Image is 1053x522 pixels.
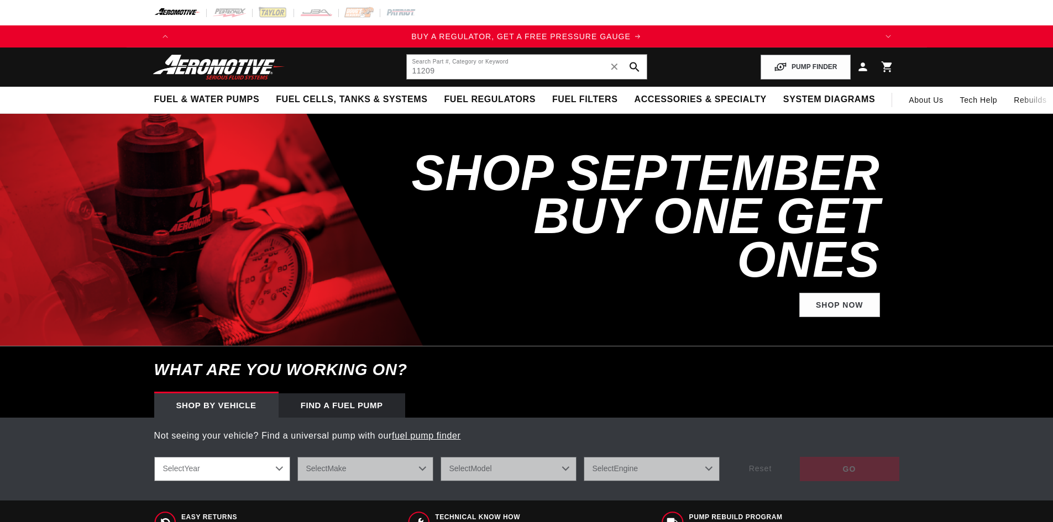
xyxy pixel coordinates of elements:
select: Make [297,457,433,481]
p: Not seeing your vehicle? Find a universal pump with our [154,429,899,443]
span: Accessories & Specialty [635,94,767,106]
input: Search by Part Number, Category or Keyword [407,55,647,79]
span: Rebuilds [1014,94,1046,106]
summary: Fuel Filters [544,87,626,113]
button: Translation missing: en.sections.announcements.previous_announcement [154,25,176,48]
summary: Fuel Cells, Tanks & Systems [268,87,436,113]
button: Translation missing: en.sections.announcements.next_announcement [877,25,899,48]
select: Model [441,457,577,481]
span: Fuel Filters [552,94,618,106]
summary: Accessories & Specialty [626,87,775,113]
a: Shop Now [799,293,880,318]
a: fuel pump finder [392,431,460,440]
div: Find a Fuel Pump [279,393,405,418]
summary: System Diagrams [775,87,883,113]
div: Announcement [176,30,877,43]
span: Fuel Cells, Tanks & Systems [276,94,427,106]
img: Aeromotive [150,54,288,80]
slideshow-component: Translation missing: en.sections.announcements.announcement_bar [127,25,927,48]
span: Technical Know How [435,513,598,522]
h6: What are you working on? [127,346,927,393]
summary: Fuel Regulators [436,87,543,113]
a: BUY A REGULATOR, GET A FREE PRESSURE GAUGE [176,30,877,43]
button: PUMP FINDER [761,55,850,80]
span: Pump Rebuild program [689,513,891,522]
summary: Tech Help [952,87,1006,113]
div: Shop by vehicle [154,393,279,418]
span: Fuel & Water Pumps [154,94,260,106]
a: About Us [900,87,951,113]
span: BUY A REGULATOR, GET A FREE PRESSURE GAUGE [411,32,631,41]
select: Year [154,457,290,481]
h2: SHOP SEPTEMBER BUY ONE GET ONES [407,151,880,282]
span: Tech Help [960,94,998,106]
summary: Fuel & Water Pumps [146,87,268,113]
span: Easy Returns [181,513,295,522]
span: About Us [909,96,943,104]
span: System Diagrams [783,94,875,106]
div: 1 of 4 [176,30,877,43]
span: ✕ [610,58,620,76]
span: Fuel Regulators [444,94,535,106]
select: Engine [584,457,720,481]
button: search button [622,55,647,79]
